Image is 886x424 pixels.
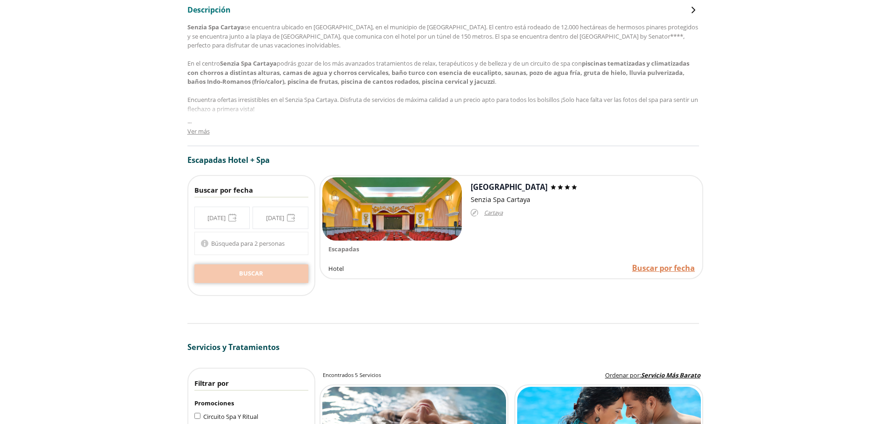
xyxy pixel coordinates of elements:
[632,263,695,274] a: Buscar por fecha
[194,399,234,407] span: Promociones
[187,342,280,352] span: Servicios y Tratamientos
[187,23,699,159] div: se encuentra ubicado en [GEOGRAPHIC_DATA], en el municipio de [GEOGRAPHIC_DATA]. El centro está r...
[328,260,475,277] div: Hotel
[328,245,359,253] span: Escapadas
[211,239,285,248] span: Búsqueda para 2 personas
[203,412,258,421] span: Circuito Spa Y Ritual
[605,371,700,380] label: :
[194,185,253,195] span: Buscar por fecha
[194,378,229,388] span: Filtrar por
[641,371,700,379] span: Servicio Más Barato
[228,155,270,165] span: Hotel + Spa
[187,23,244,31] b: Senzia Spa Cartaya
[220,59,277,67] b: Senzia Spa Cartaya
[187,116,192,126] span: ...
[187,155,226,165] span: Escapadas
[471,182,547,192] span: [GEOGRAPHIC_DATA]
[187,127,210,135] span: Ver más
[187,5,231,15] span: Descripción
[323,371,381,379] h2: Encontrados 5 Servicios
[194,264,308,283] button: Buscar
[187,127,210,136] button: Ver más
[484,208,503,218] span: Cartaya
[605,371,640,379] span: Ordenar por
[632,263,695,273] span: Buscar por fecha
[187,5,699,15] button: Descripción
[187,59,691,86] b: piscinas tematizadas y climatizadas con chorros a distintas alturas, camas de agua y chorros cerv...
[471,194,701,205] div: Senzia Spa Cartaya
[239,269,263,278] span: Buscar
